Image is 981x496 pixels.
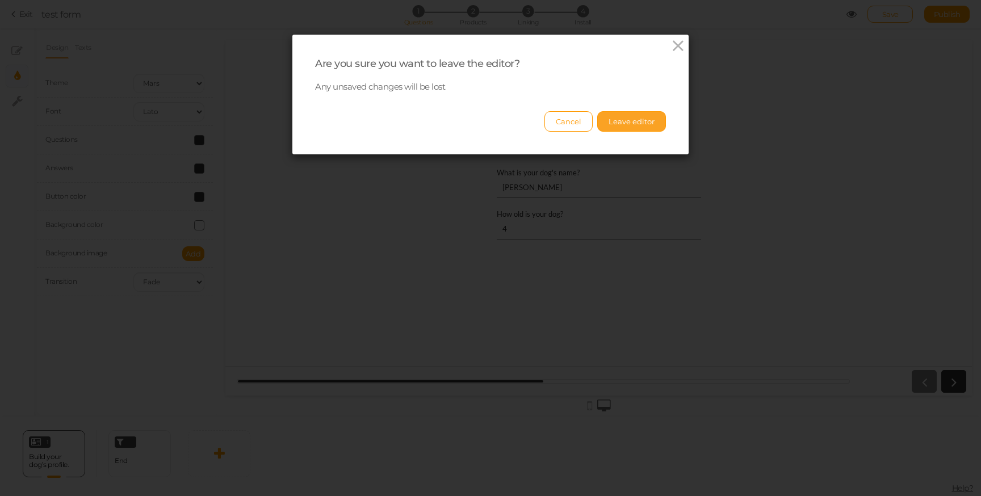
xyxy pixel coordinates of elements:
p: Any unsaved changes will be lost [315,82,666,93]
div: Build your dog’s profile. [304,89,443,106]
div: Are you sure you want to leave the editor? [315,57,666,70]
div: What is your dog's name? [271,128,476,137]
button: Cancel [544,111,593,132]
div: How old is your dog? [271,170,476,179]
button: Leave editor [597,111,666,132]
